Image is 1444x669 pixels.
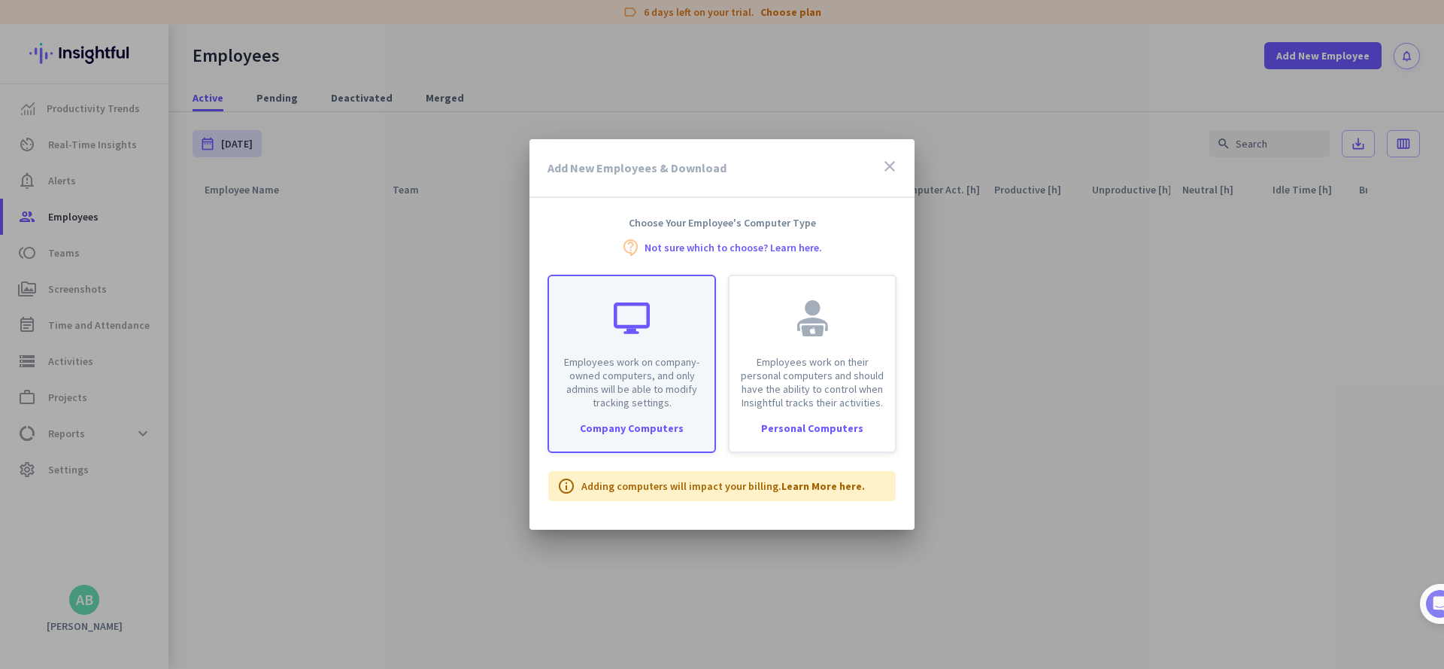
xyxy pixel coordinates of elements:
p: Adding computers will impact your billing. [581,479,865,494]
a: Not sure which to choose? Learn here. [645,242,822,253]
div: Personal Computers [730,423,895,433]
div: Company Computers [549,423,714,433]
i: close [881,157,899,175]
a: Learn More here. [781,479,865,493]
h3: Add New Employees & Download [548,162,727,174]
h4: Choose Your Employee's Computer Type [529,216,915,230]
p: Employees work on company-owned computers, and only admins will be able to modify tracking settings. [558,355,705,409]
i: contact_support [622,239,640,257]
p: Employees work on their personal computers and should have the ability to control when Insightful... [739,355,886,409]
i: info [557,477,575,495]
